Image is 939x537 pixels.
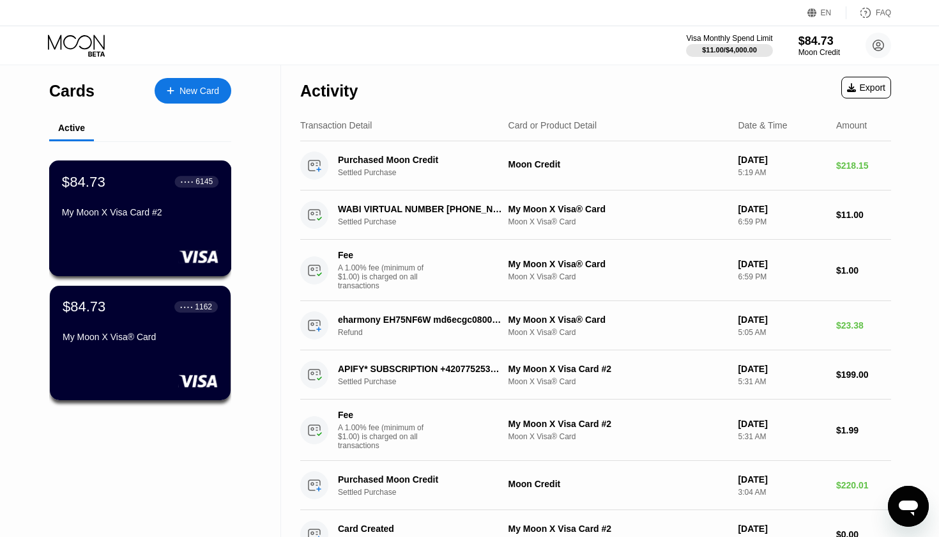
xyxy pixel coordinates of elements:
[836,320,891,331] div: $23.38
[508,272,728,281] div: Moon X Visa® Card
[300,240,891,301] div: FeeA 1.00% fee (minimum of $1.00) is charged on all transactionsMy Moon X Visa® CardMoon X Visa® ...
[508,204,728,214] div: My Moon X Visa® Card
[338,524,503,534] div: Card Created
[798,48,840,57] div: Moon Credit
[738,364,826,374] div: [DATE]
[62,207,218,217] div: My Moon X Visa Card #2
[738,432,826,441] div: 5:31 AM
[847,82,885,93] div: Export
[62,173,105,190] div: $84.73
[508,377,728,386] div: Moon X Visa® Card
[738,120,787,130] div: Date & Time
[738,377,826,386] div: 5:31 AM
[300,120,372,130] div: Transaction Detail
[58,123,85,133] div: Active
[836,425,891,435] div: $1.99
[738,474,826,485] div: [DATE]
[508,364,728,374] div: My Moon X Visa Card #2
[508,524,728,534] div: My Moon X Visa Card #2
[338,315,503,325] div: eharmony EH75NF6W md6ecgc0800028030 GB
[836,210,891,220] div: $11.00
[179,86,219,97] div: New Card
[338,263,434,290] div: A 1.00% fee (minimum of $1.00) is charged on all transactions
[836,265,891,276] div: $1.00
[807,6,846,19] div: EN
[338,328,516,337] div: Refund
[180,305,193,309] div: ● ● ● ●
[686,34,772,43] div: Visa Monthly Spend Limit
[338,410,427,420] div: Fee
[300,82,358,100] div: Activity
[836,370,891,380] div: $199.00
[508,432,728,441] div: Moon X Visa® Card
[738,155,826,165] div: [DATE]
[738,328,826,337] div: 5:05 AM
[738,524,826,534] div: [DATE]
[702,46,757,54] div: $11.00 / $4,000.00
[338,250,427,260] div: Fee
[846,6,891,19] div: FAQ
[738,259,826,269] div: [DATE]
[300,400,891,461] div: FeeA 1.00% fee (minimum of $1.00) is charged on all transactionsMy Moon X Visa Card #2Moon X Visa...
[508,328,728,337] div: Moon X Visa® Card
[508,159,728,169] div: Moon Credit
[338,155,503,165] div: Purchased Moon Credit
[155,78,231,104] div: New Card
[300,461,891,510] div: Purchased Moon CreditSettled PurchaseMoon Credit[DATE]3:04 AM$220.01
[508,419,728,429] div: My Moon X Visa Card #2
[338,204,503,214] div: WABI VIRTUAL NUMBER [PHONE_NUMBER] US
[876,8,891,17] div: FAQ
[338,377,516,386] div: Settled Purchase
[338,168,516,177] div: Settled Purchase
[836,160,891,171] div: $218.15
[836,120,867,130] div: Amount
[508,315,728,325] div: My Moon X Visa® Card
[738,204,826,214] div: [DATE]
[195,302,212,311] div: 1162
[195,177,213,186] div: 6145
[738,488,826,497] div: 3:04 AM
[686,34,772,57] div: Visa Monthly Spend Limit$11.00/$4,000.00
[338,488,516,497] div: Settled Purchase
[738,315,826,325] div: [DATE]
[508,120,597,130] div: Card or Product Detail
[300,350,891,400] div: APIFY* SUBSCRIPTION +420775253782CZSettled PurchaseMy Moon X Visa Card #2Moon X Visa® Card[DATE]5...
[338,474,503,485] div: Purchased Moon Credit
[338,423,434,450] div: A 1.00% fee (minimum of $1.00) is charged on all transactions
[338,364,503,374] div: APIFY* SUBSCRIPTION +420775253782CZ
[508,217,728,226] div: Moon X Visa® Card
[738,168,826,177] div: 5:19 AM
[836,480,891,490] div: $220.01
[508,479,728,489] div: Moon Credit
[300,141,891,191] div: Purchased Moon CreditSettled PurchaseMoon Credit[DATE]5:19 AM$218.15
[888,486,929,527] iframe: Button to launch messaging window
[821,8,832,17] div: EN
[798,35,840,57] div: $84.73Moon Credit
[50,286,231,400] div: $84.73● ● ● ●1162My Moon X Visa® Card
[50,161,231,276] div: $84.73● ● ● ●6145My Moon X Visa Card #2
[738,217,826,226] div: 6:59 PM
[508,259,728,269] div: My Moon X Visa® Card
[338,217,516,226] div: Settled Purchase
[300,301,891,350] div: eharmony EH75NF6W md6ecgc0800028030 GBRefundMy Moon X Visa® CardMoon X Visa® Card[DATE]5:05 AM$23.38
[738,419,826,429] div: [DATE]
[49,82,95,100] div: Cards
[798,35,840,48] div: $84.73
[738,272,826,281] div: 6:59 PM
[181,180,194,183] div: ● ● ● ●
[841,77,891,98] div: Export
[63,299,105,315] div: $84.73
[63,332,218,342] div: My Moon X Visa® Card
[300,191,891,240] div: WABI VIRTUAL NUMBER [PHONE_NUMBER] USSettled PurchaseMy Moon X Visa® CardMoon X Visa® Card[DATE]6...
